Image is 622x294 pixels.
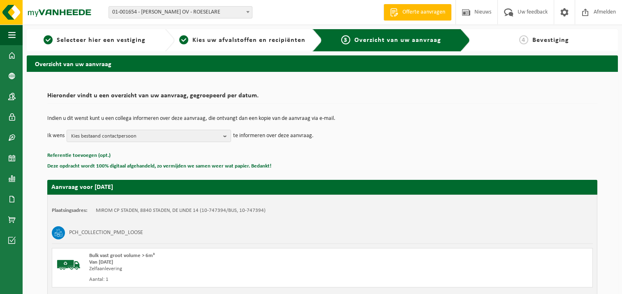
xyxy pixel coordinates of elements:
[109,6,252,18] span: 01-001654 - MIROM ROESELARE OV - ROESELARE
[341,35,350,44] span: 3
[192,37,305,44] span: Kies uw afvalstoffen en recipiënten
[47,92,597,103] h2: Hieronder vindt u een overzicht van uw aanvraag, gegroepeerd per datum.
[532,37,569,44] span: Bevestiging
[56,253,81,277] img: BL-SO-LV.png
[51,184,113,191] strong: Aanvraag voor [DATE]
[89,276,355,283] div: Aantal: 1
[71,130,220,142] span: Kies bestaand contactpersoon
[179,35,188,44] span: 2
[89,253,155,258] span: Bulk vast groot volume > 6m³
[67,130,231,142] button: Kies bestaand contactpersoon
[89,266,355,272] div: Zelfaanlevering
[384,4,451,21] a: Offerte aanvragen
[47,116,597,122] p: Indien u dit wenst kunt u een collega informeren over deze aanvraag, die ontvangt dan een kopie v...
[519,35,528,44] span: 4
[57,37,146,44] span: Selecteer hier een vestiging
[27,55,618,71] h2: Overzicht van uw aanvraag
[52,208,88,213] strong: Plaatsingsadres:
[47,161,271,172] button: Deze opdracht wordt 100% digitaal afgehandeld, zo vermijden we samen weer wat papier. Bedankt!
[179,35,306,45] a: 2Kies uw afvalstoffen en recipiënten
[44,35,53,44] span: 1
[47,130,65,142] p: Ik wens
[31,35,158,45] a: 1Selecteer hier een vestiging
[69,226,143,239] h3: PCH_COLLECTION_PMD_LOOSE
[233,130,314,142] p: te informeren over deze aanvraag.
[96,207,266,214] td: MIROM CP STADEN, 8840 STADEN, DE LINDE 14 (10-747394/BUS, 10-747394)
[47,150,111,161] button: Referentie toevoegen (opt.)
[400,8,447,16] span: Offerte aanvragen
[89,260,113,265] strong: Van [DATE]
[354,37,441,44] span: Overzicht van uw aanvraag
[109,7,252,18] span: 01-001654 - MIROM ROESELARE OV - ROESELARE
